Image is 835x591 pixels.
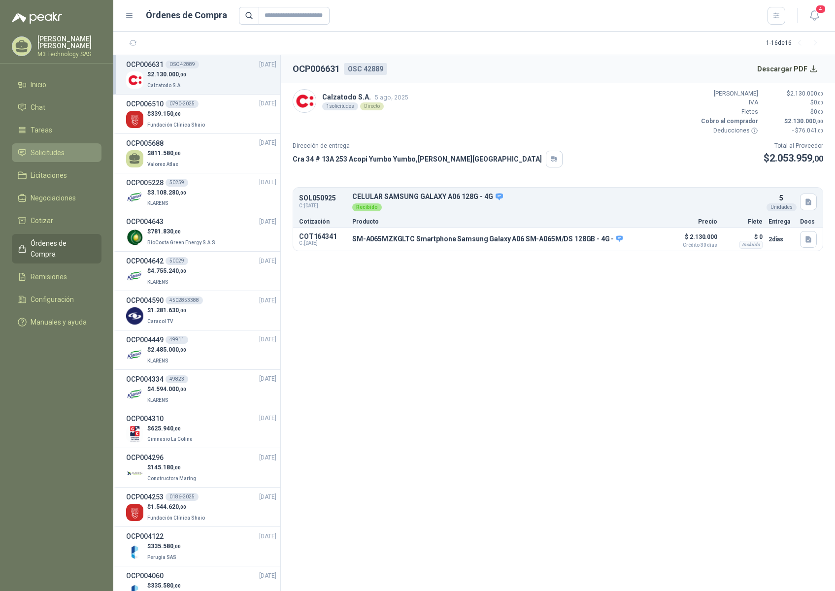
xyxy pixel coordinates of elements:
[767,203,797,211] div: Unidades
[179,308,186,313] span: ,00
[739,241,763,249] div: Incluido
[126,138,276,169] a: OCP005688[DATE] $811.580,00Valores Atlas
[764,89,823,98] p: $
[173,583,181,589] span: ,00
[764,151,823,166] p: $
[147,385,186,394] p: $
[259,217,276,227] span: [DATE]
[764,98,823,107] p: $
[147,162,178,167] span: Valores Atlas
[817,100,823,105] span: ,00
[179,347,186,353] span: ,00
[12,75,101,94] a: Inicio
[699,117,758,126] p: Cobro al comprador
[126,492,276,523] a: OCP0042530186-2025[DATE] Company Logo$1.544.620,00Fundación Clínica Shaio
[151,582,181,589] span: 335.580
[126,334,276,365] a: OCP00444949911[DATE] Company Logo$2.485.000,00KLARENS
[259,414,276,423] span: [DATE]
[147,555,176,560] span: Perugia SAS
[147,109,207,119] p: $
[812,154,823,164] span: ,00
[344,63,387,75] div: OSC 42889
[752,59,824,79] button: Descargar PDF
[816,119,823,124] span: ,00
[699,89,758,98] p: [PERSON_NAME]
[769,152,823,164] span: 2.053.959
[173,111,181,117] span: ,00
[147,70,186,79] p: $
[352,235,623,244] p: SM-A065MZKGLTC Smartphone Samsung Galaxy A06 SM-A065M/DS 128GB - 4G -
[151,503,186,510] span: 1.544.620
[259,99,276,108] span: [DATE]
[126,452,164,463] h3: OCP004296
[126,543,143,560] img: Company Logo
[293,90,316,112] img: Company Logo
[12,267,101,286] a: Remisiones
[805,7,823,25] button: 4
[126,177,276,208] a: OCP00522850259[DATE] Company Logo$3.108.280,00KLARENS
[126,413,164,424] h3: OCP004310
[147,476,196,481] span: Constructora Maring
[814,99,823,106] span: 0
[126,426,143,443] img: Company Logo
[668,243,717,248] span: Crédito 30 días
[166,100,199,108] div: 0790-2025
[151,189,186,196] span: 3.108.280
[126,374,164,385] h3: OCP004334
[766,35,823,51] div: 1 - 16 de 16
[12,234,101,263] a: Órdenes de Compra
[12,189,101,207] a: Negociaciones
[179,387,186,392] span: ,00
[299,202,346,210] span: C: [DATE]
[764,141,823,151] p: Total al Proveedor
[37,35,101,49] p: [PERSON_NAME] [PERSON_NAME]
[147,266,186,276] p: $
[147,542,181,551] p: $
[126,256,164,266] h3: OCP004642
[299,240,346,246] span: C: [DATE]
[322,92,408,102] p: Calzatodo S.A.
[768,219,794,225] p: Entrega
[126,570,164,581] h3: OCP004060
[166,179,188,187] div: 50259
[126,59,276,90] a: OCP006631OSC 42889[DATE] Company Logo$2.130.000,00Calzatodo S.A.
[12,143,101,162] a: Solicitudes
[147,358,168,363] span: KLARENS
[31,79,46,90] span: Inicio
[259,453,276,462] span: [DATE]
[699,98,758,107] p: IVA
[166,257,188,265] div: 50029
[126,98,276,130] a: OCP0065100790-2025[DATE] Company Logo$339.150,00Fundación Clínica Shaio
[179,72,186,77] span: ,00
[293,141,563,151] p: Dirección de entrega
[360,102,384,110] div: Directo
[173,544,181,549] span: ,00
[31,271,67,282] span: Remisiones
[173,426,181,431] span: ,00
[352,219,662,225] p: Producto
[259,335,276,344] span: [DATE]
[146,8,227,22] h1: Órdenes de Compra
[31,215,53,226] span: Cotizar
[147,188,186,197] p: $
[126,138,164,149] h3: OCP005688
[147,279,168,285] span: KLARENS
[126,347,143,364] img: Company Logo
[800,219,817,225] p: Docs
[299,195,346,202] p: SOL050925
[31,147,65,158] span: Solicitudes
[173,465,181,470] span: ,00
[179,504,186,510] span: ,00
[352,193,763,201] p: CELULAR SAMSUNG GALAXY A06 128G - 4G
[126,295,276,326] a: OCP0045904502853388[DATE] Company Logo$1.281.630,00Caracol TV
[166,493,199,501] div: 0186-2025
[126,216,276,247] a: OCP004643[DATE] Company Logo$781.830,00BioCosta Green Energy S.A.S
[126,386,143,403] img: Company Logo
[126,452,276,483] a: OCP004296[DATE] Company Logo$145.180,00Constructora Maring
[151,464,181,471] span: 145.180
[699,107,758,117] p: Fletes
[147,240,215,245] span: BioCosta Green Energy S.A.S
[668,219,717,225] p: Precio
[259,532,276,541] span: [DATE]
[151,228,181,235] span: 781.830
